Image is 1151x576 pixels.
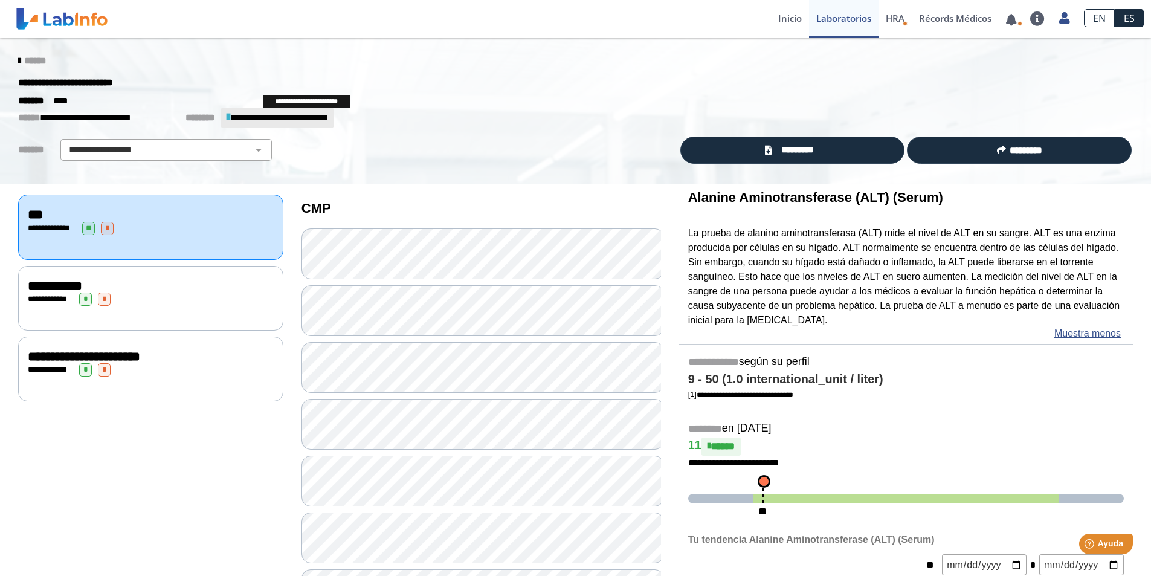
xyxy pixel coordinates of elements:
b: CMP [301,201,331,216]
b: Alanine Aminotransferase (ALT) (Serum) [688,190,943,205]
span: HRA [886,12,904,24]
h4: 11 [688,438,1124,456]
h5: según su perfil [688,355,1124,369]
a: Muestra menos [1054,326,1121,341]
input: mm/dd/yyyy [942,554,1027,575]
b: Tu tendencia Alanine Aminotransferase (ALT) (Serum) [688,534,935,545]
a: EN [1084,9,1115,27]
iframe: Help widget launcher [1043,529,1138,563]
input: mm/dd/yyyy [1039,554,1124,575]
h4: 9 - 50 (1.0 international_unit / liter) [688,372,1124,387]
h5: en [DATE] [688,422,1124,436]
p: La prueba de alanino aminotransferasa (ALT) mide el nivel de ALT en su sangre. ALT es una enzima ... [688,226,1124,327]
a: [1] [688,390,793,399]
a: ES [1115,9,1144,27]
